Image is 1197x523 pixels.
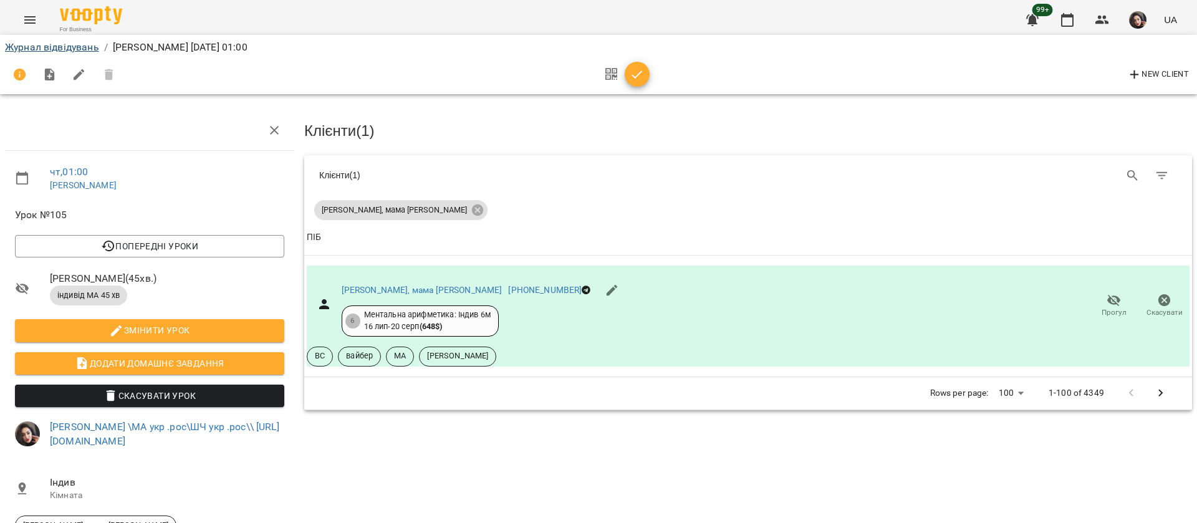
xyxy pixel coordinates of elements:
[420,322,443,331] b: ( 648 $ )
[50,475,284,490] span: Індив
[50,489,284,502] p: Кімната
[364,309,491,332] div: Ментальна арифметика: Індив 6м 16 лип - 20 серп
[307,350,332,362] span: ВС
[508,285,582,295] a: [PHONE_NUMBER]
[314,200,488,220] div: [PERSON_NAME], мама [PERSON_NAME]
[5,41,99,53] a: Журнал відвідувань
[113,40,248,55] p: [PERSON_NAME] [DATE] 01:00
[15,235,284,257] button: Попередні уроки
[15,385,284,407] button: Скасувати Урок
[15,5,45,35] button: Menu
[60,6,122,24] img: Voopty Logo
[1089,289,1139,324] button: Прогул
[15,319,284,342] button: Змінити урок
[1129,11,1147,29] img: 415cf204168fa55e927162f296ff3726.jpg
[60,26,122,34] span: For Business
[307,230,321,245] div: Sort
[1146,378,1176,408] button: Next Page
[314,204,474,216] span: [PERSON_NAME], мама [PERSON_NAME]
[50,290,127,301] span: індивід МА 45 хв
[1139,289,1190,324] button: Скасувати
[50,166,88,178] a: чт , 01:00
[25,323,274,338] span: Змінити урок
[307,230,321,245] div: ПІБ
[5,40,1192,55] nav: breadcrumb
[319,169,739,181] div: Клієнти ( 1 )
[50,271,284,286] span: [PERSON_NAME] ( 45 хв. )
[1147,161,1177,191] button: Фільтр
[50,180,117,190] a: [PERSON_NAME]
[25,239,274,254] span: Попередні уроки
[930,387,989,400] p: Rows per page:
[1124,65,1192,85] button: New Client
[339,350,380,362] span: вайбер
[1159,8,1182,31] button: UA
[15,421,40,446] img: 415cf204168fa55e927162f296ff3726.jpg
[387,350,413,362] span: МА
[994,384,1029,402] div: 100
[420,350,496,362] span: [PERSON_NAME]
[307,230,1190,245] span: ПІБ
[1127,67,1189,82] span: New Client
[25,388,274,403] span: Скасувати Урок
[1164,13,1177,26] span: UA
[104,40,108,55] li: /
[304,123,1192,139] h3: Клієнти ( 1 )
[1032,4,1053,16] span: 99+
[25,356,274,371] span: Додати домашнє завдання
[345,314,360,329] div: 6
[1147,307,1183,318] span: Скасувати
[1102,307,1127,318] span: Прогул
[304,155,1192,195] div: Table Toolbar
[342,285,502,295] a: [PERSON_NAME], мама [PERSON_NAME]
[1049,387,1104,400] p: 1-100 of 4349
[15,208,284,223] span: Урок №105
[15,352,284,375] button: Додати домашнє завдання
[1118,161,1148,191] button: Search
[50,421,279,448] a: [PERSON_NAME] \МА укр .рос\ШЧ укр .рос\\ [URL][DOMAIN_NAME]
